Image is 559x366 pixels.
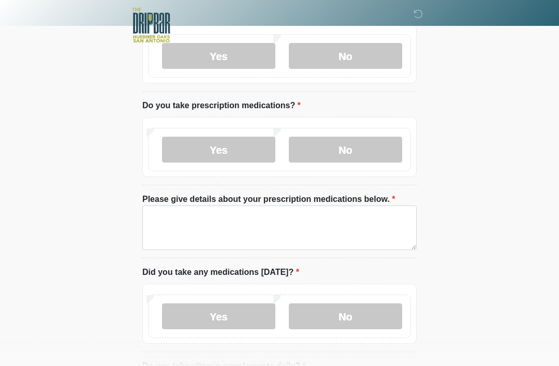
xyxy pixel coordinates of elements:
label: Yes [162,137,275,163]
label: Please give details about your prescription medications below. [142,193,395,206]
label: No [289,137,402,163]
label: Do you take prescription medications? [142,99,301,112]
label: No [289,43,402,69]
label: No [289,303,402,329]
label: Did you take any medications [DATE]? [142,266,299,279]
img: The DRIPBaR - The Strand at Huebner Oaks Logo [132,8,170,42]
label: Yes [162,43,275,69]
label: Yes [162,303,275,329]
